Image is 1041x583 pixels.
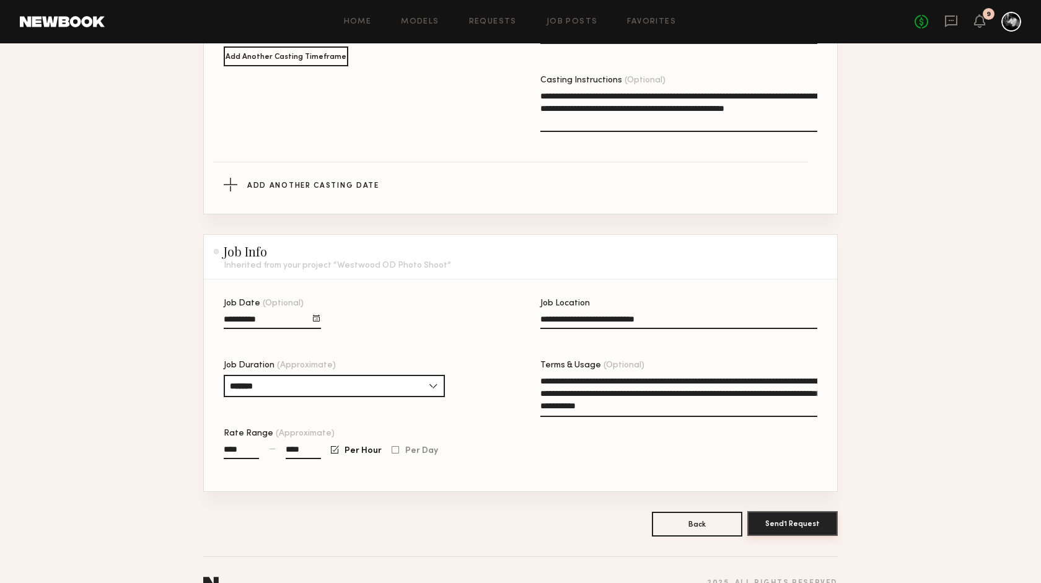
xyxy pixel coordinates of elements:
[224,299,321,308] div: Job Date
[405,447,438,455] span: Per Day
[540,375,817,417] textarea: Terms & Usage(Optional)
[652,512,742,537] button: Back
[986,11,991,18] div: 9
[344,18,372,26] a: Home
[540,361,817,370] div: Terms & Usage
[224,162,817,207] button: Add Another Casting Date
[540,76,817,85] div: Casting Instructions
[269,445,276,454] div: —
[224,261,451,270] p: Inherited from your project “Westwood OD Photo Shoot”
[547,18,598,26] a: Job Posts
[276,429,335,438] span: (Approximate)
[604,361,644,370] span: (Optional)
[401,18,439,26] a: Models
[345,447,382,455] span: Per Hour
[263,299,304,308] span: (Optional)
[214,244,451,259] h2: Job Info
[224,46,348,66] button: Add Another Casting Timeframe
[224,361,445,370] div: Job Duration
[627,18,676,26] a: Favorites
[540,315,817,329] input: Job Location
[469,18,517,26] a: Requests
[224,429,501,438] div: Rate Range
[625,76,665,85] span: (Optional)
[540,90,817,132] textarea: Casting Instructions(Optional)
[277,361,336,370] span: (Approximate)
[747,511,838,536] button: Send1 Request
[540,299,817,308] div: Job Location
[247,182,379,190] span: Add Another Casting Date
